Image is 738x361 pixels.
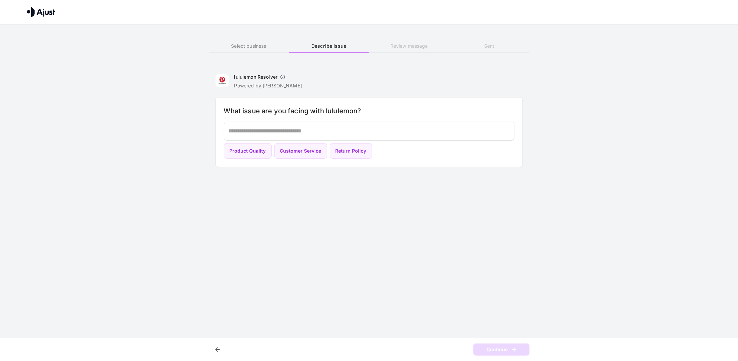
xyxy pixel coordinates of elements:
button: Customer Service [274,143,327,159]
h6: What issue are you facing with lululemon? [224,106,514,116]
h6: Select business [209,42,289,50]
h6: Describe issue [289,42,369,50]
p: Powered by [PERSON_NAME] [234,82,302,89]
button: Product Quality [224,143,272,159]
button: Return Policy [330,143,372,159]
h6: Review message [369,42,449,50]
img: lululemon [216,74,229,87]
img: Ajust [27,7,55,17]
h6: lululemon Resolver [234,74,278,80]
h6: Sent [449,42,529,50]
